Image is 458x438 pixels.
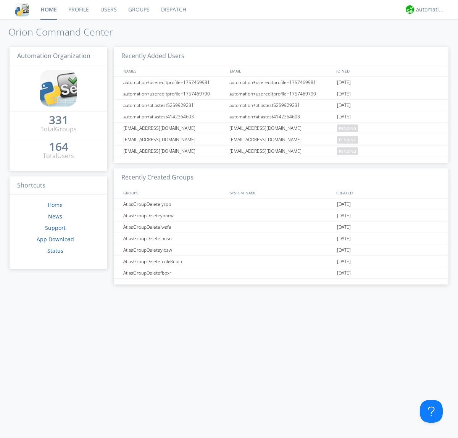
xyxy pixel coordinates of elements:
[337,210,351,221] span: [DATE]
[227,100,335,111] div: automation+atlastest5259929231
[337,267,351,279] span: [DATE]
[406,5,414,14] img: d2d01cd9b4174d08988066c6d424eccd
[121,65,226,76] div: NAMES
[337,100,351,111] span: [DATE]
[121,244,227,255] div: AtlasGroupDeleteyiozw
[121,267,227,278] div: AtlasGroupDeletefbpxr
[121,123,227,134] div: [EMAIL_ADDRESS][DOMAIN_NAME]
[48,213,62,220] a: News
[49,143,68,152] a: 164
[114,88,448,100] a: automation+usereditprofile+1757469790automation+usereditprofile+1757469790[DATE]
[114,47,448,66] h3: Recently Added Users
[121,145,227,157] div: [EMAIL_ADDRESS][DOMAIN_NAME]
[121,100,227,111] div: automation+atlastest5259929231
[334,187,441,198] div: CREATED
[228,65,334,76] div: EMAIL
[114,267,448,279] a: AtlasGroupDeletefbpxr[DATE]
[49,143,68,150] div: 164
[227,145,335,157] div: [EMAIL_ADDRESS][DOMAIN_NAME]
[337,199,351,210] span: [DATE]
[227,111,335,122] div: automation+atlastest4142364603
[114,100,448,111] a: automation+atlastest5259929231automation+atlastest5259929231[DATE]
[121,221,227,233] div: AtlasGroupDeletelwsfe
[114,244,448,256] a: AtlasGroupDeleteyiozw[DATE]
[114,145,448,157] a: [EMAIL_ADDRESS][DOMAIN_NAME][EMAIL_ADDRESS][DOMAIN_NAME]pending
[45,224,66,231] a: Support
[337,244,351,256] span: [DATE]
[334,65,441,76] div: JOINED
[10,176,107,195] h3: Shortcuts
[37,236,74,243] a: App Download
[114,233,448,244] a: AtlasGroupDeletelnnsn[DATE]
[114,168,448,187] h3: Recently Created Groups
[114,111,448,123] a: automation+atlastest4142364603automation+atlastest4142364603[DATE]
[337,111,351,123] span: [DATE]
[416,6,445,13] div: automation+atlas
[114,199,448,210] a: AtlasGroupDeletelyrpp[DATE]
[337,88,351,100] span: [DATE]
[43,152,74,160] div: Total Users
[121,256,227,267] div: AtlasGroupDeletefculgRubin
[121,134,227,145] div: [EMAIL_ADDRESS][DOMAIN_NAME]
[121,233,227,244] div: AtlasGroupDeletelnnsn
[40,125,77,134] div: Total Groups
[40,70,77,107] img: cddb5a64eb264b2086981ab96f4c1ba7
[337,147,358,155] span: pending
[15,3,29,16] img: cddb5a64eb264b2086981ab96f4c1ba7
[121,187,226,198] div: GROUPS
[114,210,448,221] a: AtlasGroupDeleteynncw[DATE]
[227,123,335,134] div: [EMAIL_ADDRESS][DOMAIN_NAME]
[227,77,335,88] div: automation+usereditprofile+1757469981
[337,221,351,233] span: [DATE]
[49,116,68,124] div: 331
[227,134,335,145] div: [EMAIL_ADDRESS][DOMAIN_NAME]
[228,187,334,198] div: SYSTEM_NAME
[337,124,358,132] span: pending
[337,136,358,144] span: pending
[121,111,227,122] div: automation+atlastest4142364603
[48,201,63,208] a: Home
[114,77,448,88] a: automation+usereditprofile+1757469981automation+usereditprofile+1757469981[DATE]
[420,400,443,423] iframe: Toggle Customer Support
[121,199,227,210] div: AtlasGroupDeletelyrpp
[49,116,68,125] a: 331
[114,134,448,145] a: [EMAIL_ADDRESS][DOMAIN_NAME][EMAIL_ADDRESS][DOMAIN_NAME]pending
[114,123,448,134] a: [EMAIL_ADDRESS][DOMAIN_NAME][EMAIL_ADDRESS][DOMAIN_NAME]pending
[47,247,63,254] a: Status
[337,233,351,244] span: [DATE]
[337,77,351,88] span: [DATE]
[121,210,227,221] div: AtlasGroupDeleteynncw
[121,88,227,99] div: automation+usereditprofile+1757469790
[227,88,335,99] div: automation+usereditprofile+1757469790
[17,52,90,60] span: Automation Organization
[114,256,448,267] a: AtlasGroupDeletefculgRubin[DATE]
[337,256,351,267] span: [DATE]
[114,221,448,233] a: AtlasGroupDeletelwsfe[DATE]
[121,77,227,88] div: automation+usereditprofile+1757469981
